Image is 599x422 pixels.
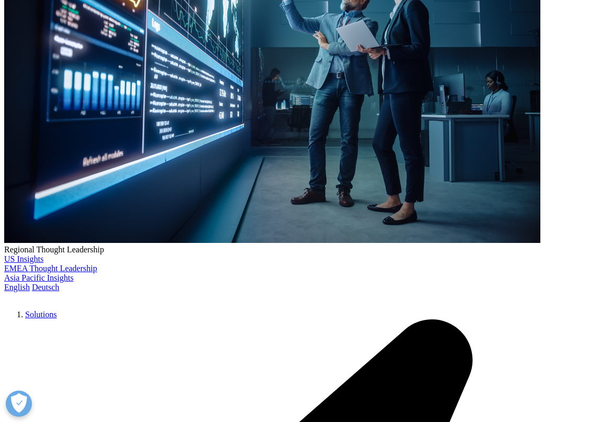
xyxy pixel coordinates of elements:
a: EMEA Thought Leadership [4,264,97,273]
a: English [4,283,30,292]
a: US Insights [4,254,43,263]
button: Präferenzen öffnen [6,391,32,417]
a: Deutsch [32,283,59,292]
a: Solutions [25,310,57,319]
div: Regional Thought Leadership [4,245,595,254]
a: Asia Pacific Insights [4,273,73,282]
